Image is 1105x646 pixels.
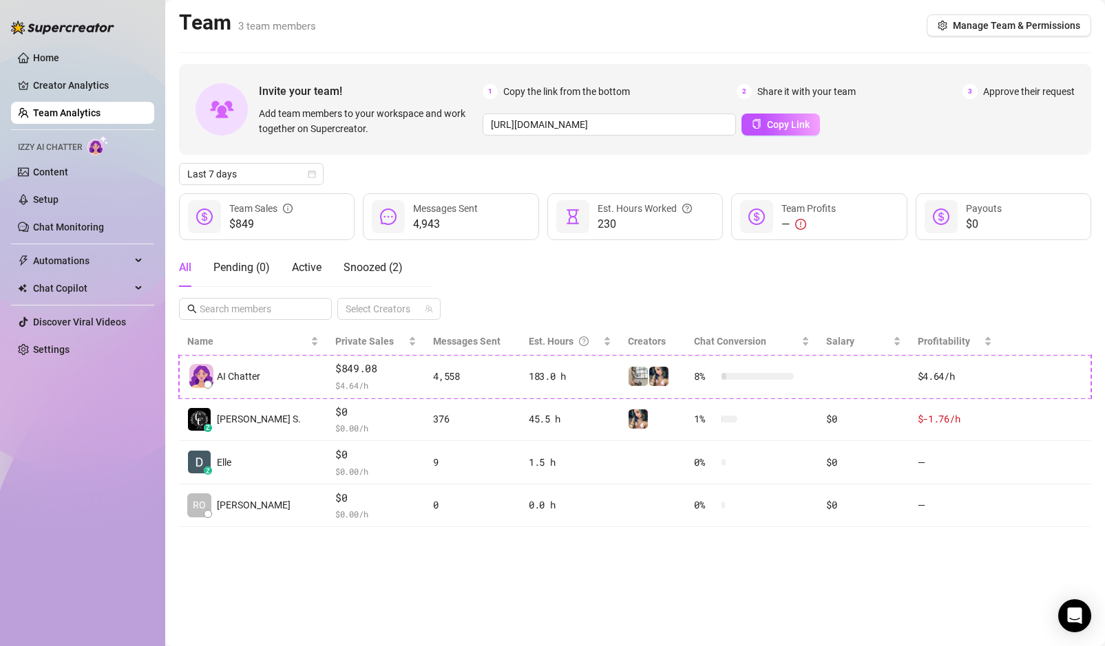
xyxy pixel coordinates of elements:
div: Team Sales [229,201,293,216]
a: Creator Analytics [33,74,143,96]
span: Team Profits [781,203,836,214]
span: Copy Link [767,119,810,130]
span: RO [193,497,206,513]
span: Last 7 days [187,164,315,184]
span: exclamation-circle [795,219,806,230]
td: — [909,441,1000,484]
span: Add team members to your workspace and work together on Supercreator. [259,106,477,136]
span: Chat Conversion [694,336,766,347]
span: info-circle [283,201,293,216]
span: 0 % [694,455,716,470]
div: 9 [433,455,512,470]
img: Chat Copilot [18,283,27,293]
span: 1 [483,84,498,99]
div: — [781,216,836,233]
span: Copy the link from the bottom [503,84,630,99]
div: 0 [433,497,512,513]
a: Setup [33,194,59,205]
span: hourglass [565,208,581,225]
a: Team Analytics [33,107,101,118]
span: $849.08 [335,360,417,377]
div: 0.0 h [529,497,611,513]
div: z [204,424,212,432]
button: Copy Link [741,114,820,136]
div: Est. Hours [529,334,600,349]
div: $-1.76 /h [918,411,992,427]
span: search [187,304,197,314]
span: $0 [335,446,417,463]
span: 3 team members [238,20,316,32]
span: Messages Sent [433,336,501,347]
span: $ 0.00 /h [335,421,417,435]
div: z [204,466,212,475]
a: Home [33,52,59,63]
img: izzy-ai-chatter-avatar-DDCN_rTZ.svg [189,364,213,388]
div: Open Intercom Messenger [1058,599,1091,632]
img: Dakota [649,367,669,386]
span: $ 0.00 /h [335,507,417,521]
div: $0 [826,411,901,427]
div: 4,558 [433,369,512,384]
h2: Team [179,10,316,36]
span: dollar-circle [748,208,765,225]
a: Settings [33,344,70,355]
span: Profitability [918,336,970,347]
span: 4,943 [413,216,478,233]
span: Share it with your team [757,84,856,99]
span: 2 [737,84,752,99]
span: 3 [962,84,978,99]
span: AI Chatter [217,369,260,384]
span: 1 % [694,411,716,427]
span: Izzy AI Chatter [18,141,82,154]
span: [PERSON_NAME] [217,497,291,513]
span: $0 [335,490,417,506]
span: Automations [33,250,131,272]
span: Payouts [966,203,1002,214]
span: Approve their request [983,84,1075,99]
img: AI Chatter [87,136,109,155]
span: message [380,208,397,225]
span: Manage Team & Permissions [953,20,1080,31]
span: question-circle [579,334,589,349]
span: Chat Copilot [33,277,131,299]
img: Erika [629,367,648,386]
span: 0 % [694,497,716,513]
a: Content [33,166,68,177]
span: 230 [598,216,692,233]
span: 8 % [694,369,716,384]
div: Pending ( 0 ) [213,259,270,276]
span: Active [292,261,322,274]
input: Search members [200,301,313,316]
span: dollar-circle [933,208,949,225]
span: calendar [308,170,316,178]
span: Name [187,334,308,349]
img: Elle [188,451,211,473]
span: [PERSON_NAME] S. [217,411,301,427]
span: setting [938,21,947,30]
img: Landry St.patri… [188,408,211,431]
span: team [425,305,433,313]
img: Dakota [629,409,648,429]
a: Discover Viral Videos [33,316,126,327]
span: $849 [229,216,293,233]
div: 1.5 h [529,455,611,470]
td: — [909,484,1000,528]
span: $0 [335,404,417,420]
div: $0 [826,455,901,470]
span: $ 0.00 /h [335,464,417,478]
th: Creators [620,328,686,355]
span: Messages Sent [413,203,478,214]
button: Manage Team & Permissions [927,14,1091,36]
span: question-circle [682,201,692,216]
div: 183.0 h [529,369,611,384]
span: $ 4.64 /h [335,378,417,392]
span: Snoozed ( 2 ) [344,261,403,274]
img: logo-BBDzfeDw.svg [11,21,114,34]
span: Invite your team! [259,83,483,100]
span: dollar-circle [196,208,213,225]
th: Name [179,328,327,355]
a: Chat Monitoring [33,222,104,233]
span: Private Sales [335,336,394,347]
div: 376 [433,411,512,427]
span: copy [752,119,761,129]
